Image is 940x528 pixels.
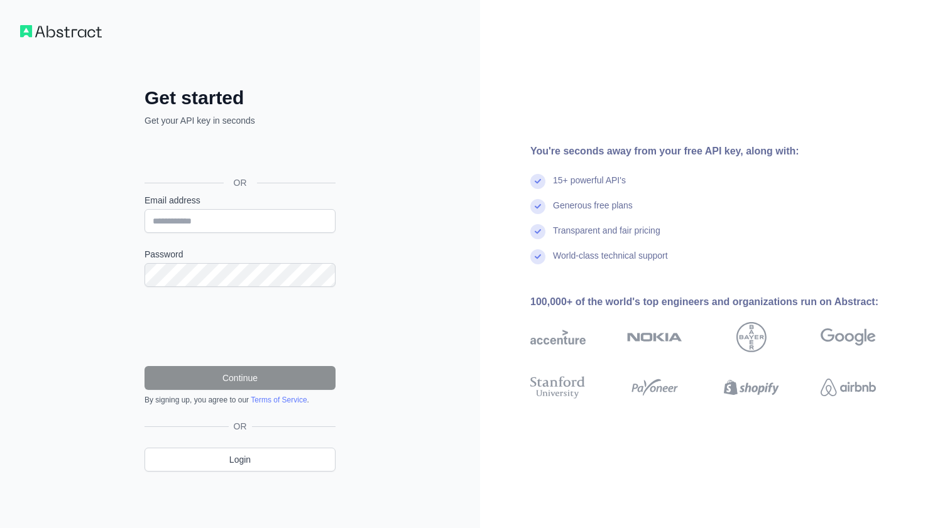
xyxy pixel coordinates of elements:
[530,174,545,189] img: check mark
[530,199,545,214] img: check mark
[138,141,339,168] iframe: Sign in with Google Button
[229,420,252,433] span: OR
[553,199,633,224] div: Generous free plans
[736,322,767,352] img: bayer
[821,322,876,352] img: google
[145,395,336,405] div: By signing up, you agree to our .
[530,249,545,264] img: check mark
[553,249,668,274] div: World-class technical support
[145,448,336,471] a: Login
[553,224,660,249] div: Transparent and fair pricing
[145,194,336,207] label: Email address
[821,374,876,401] img: airbnb
[627,322,682,352] img: nokia
[145,302,336,351] iframe: reCAPTCHA
[553,174,626,199] div: 15+ powerful API's
[627,374,682,401] img: payoneer
[20,25,102,38] img: Workflow
[145,248,336,261] label: Password
[530,294,916,310] div: 100,000+ of the world's top engineers and organizations run on Abstract:
[145,87,336,109] h2: Get started
[724,374,779,401] img: shopify
[251,396,307,404] a: Terms of Service
[224,176,257,189] span: OR
[145,114,336,127] p: Get your API key in seconds
[530,144,916,159] div: You're seconds away from your free API key, along with:
[145,366,336,390] button: Continue
[530,224,545,239] img: check mark
[530,322,586,352] img: accenture
[530,374,586,401] img: stanford university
